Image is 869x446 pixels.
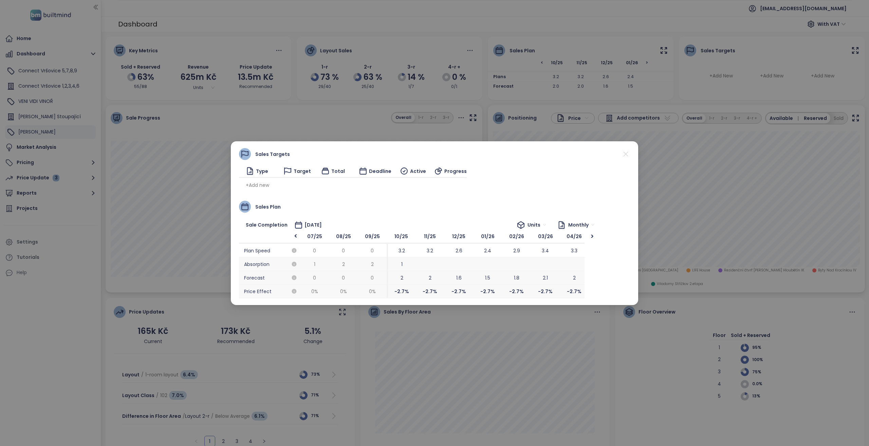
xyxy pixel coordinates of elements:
[371,247,374,254] span: 0
[444,230,473,244] span: 12/25
[300,230,329,244] span: 07/25
[387,285,415,298] span: -2.7 %
[528,220,547,230] span: Units
[255,203,281,210] span: Sales Plan
[484,247,491,254] span: 2.4
[560,230,589,244] span: 04/26
[331,167,345,175] span: Total
[543,274,548,281] span: 2.1
[314,260,315,268] span: 1
[415,230,444,244] span: 11/25
[329,230,358,244] span: 08/25
[444,285,473,298] span: -2.7 %
[588,233,596,239] div: >
[358,230,387,244] span: 09/25
[369,167,391,175] span: Deadline
[255,150,290,158] span: Sales Targets
[399,247,405,254] span: 3.2
[313,274,316,281] span: 0
[429,274,431,281] span: 2
[571,247,577,254] span: 3.3
[401,260,403,268] span: 1
[239,271,300,285] span: Forecast
[358,285,387,298] span: 0 %
[573,274,576,281] span: 2
[342,274,345,281] span: 0
[387,230,415,244] span: 10/25
[427,247,433,254] span: 3.2
[502,230,531,244] span: 02/26
[542,247,549,254] span: 3.4
[313,247,316,254] span: 0
[502,285,531,298] span: -2.7 %
[371,260,374,268] span: 2
[531,230,560,244] span: 03/26
[531,285,560,298] span: -2.7 %
[415,285,444,298] span: -2.7 %
[485,274,490,281] span: 1.5
[292,232,300,240] div: <
[560,285,589,298] span: -2.7 %
[329,285,358,298] span: 0 %
[300,285,329,298] span: 0 %
[256,167,268,175] span: Type
[473,230,502,244] span: 01/26
[342,260,345,268] span: 2
[304,221,322,229] span: [DATE]
[568,220,595,230] span: Monthly
[456,247,462,254] span: 2.6
[294,167,311,175] span: Target
[239,257,300,271] span: Absorption
[371,274,374,281] span: 0
[410,167,426,175] span: Active
[246,181,269,189] span: + Add new
[342,247,345,254] span: 0
[444,167,467,175] span: Progress
[513,247,520,254] span: 2.9
[401,274,403,281] span: 2
[514,274,519,281] span: 1.8
[473,285,502,298] span: -2.7 %
[239,244,300,257] span: Plan Speed
[456,274,462,281] span: 1.6
[239,285,300,298] span: Price Effect
[246,221,288,229] span: Sale Completion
